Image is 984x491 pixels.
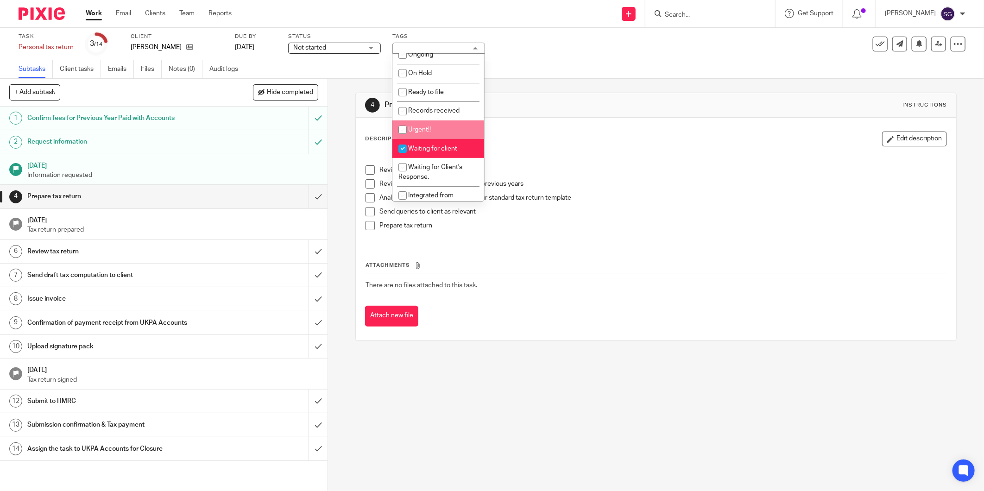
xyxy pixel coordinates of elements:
[27,159,318,170] h1: [DATE]
[9,245,22,258] div: 6
[664,11,747,19] input: Search
[9,419,22,432] div: 13
[27,170,318,180] p: Information requested
[408,51,433,58] span: Ongoing
[366,263,410,268] span: Attachments
[882,132,947,146] button: Edit description
[235,33,277,40] label: Due by
[116,9,131,18] a: Email
[379,165,946,175] p: Review information sent by client
[27,135,209,149] h1: Request information
[9,292,22,305] div: 8
[27,316,209,330] h1: Confirmation of payment receipt from UKPA Accounts
[379,179,946,189] p: Review notes and submission from previous years
[209,60,245,78] a: Audit logs
[27,418,209,432] h1: Submission confirmation & Tax payment
[19,33,74,40] label: Task
[108,60,134,78] a: Emails
[408,70,432,76] span: On Hold
[60,60,101,78] a: Client tasks
[366,282,477,289] span: There are no files attached to this task.
[27,394,209,408] h1: Submit to HMRC
[179,9,195,18] a: Team
[27,189,209,203] h1: Prepare tax return
[141,60,162,78] a: Files
[131,33,223,40] label: Client
[27,214,318,225] h1: [DATE]
[9,84,60,100] button: + Add subtask
[208,9,232,18] a: Reports
[19,7,65,20] img: Pixie
[408,145,457,152] span: Waiting for client
[86,9,102,18] a: Work
[398,192,454,208] span: Integrated from hubspot
[885,9,936,18] p: [PERSON_NAME]
[379,193,946,202] p: Analyse information from client in our standard tax return template
[392,33,485,40] label: Tags
[169,60,202,78] a: Notes (0)
[131,43,182,52] p: [PERSON_NAME]
[408,89,444,95] span: Ready to file
[902,101,947,109] div: Instructions
[365,98,380,113] div: 4
[9,442,22,455] div: 14
[408,107,460,114] span: Records received
[9,316,22,329] div: 9
[27,268,209,282] h1: Send draft tax computation to client
[235,44,254,50] span: [DATE]
[145,9,165,18] a: Clients
[288,33,381,40] label: Status
[27,292,209,306] h1: Issue invoice
[9,340,22,353] div: 10
[19,43,74,52] div: Personal tax return
[798,10,833,17] span: Get Support
[27,340,209,353] h1: Upload signature pack
[9,112,22,125] div: 1
[379,221,946,230] p: Prepare tax return
[27,225,318,234] p: Tax return prepared
[27,111,209,125] h1: Confirm fees for Previous Year Paid with Accounts
[27,442,209,456] h1: Assign the task to UKPA Accounts for Closure
[9,190,22,203] div: 4
[9,395,22,408] div: 12
[9,136,22,149] div: 2
[19,60,53,78] a: Subtasks
[90,38,103,49] div: 3
[95,42,103,47] small: /14
[293,44,326,51] span: Not started
[253,84,318,100] button: Hide completed
[267,89,313,96] span: Hide completed
[408,126,431,133] span: Urgent!!
[385,100,676,110] h1: Prepare tax return
[9,269,22,282] div: 7
[365,135,406,143] p: Description
[27,245,209,258] h1: Review tax return
[379,207,946,216] p: Send queries to client as relevant
[27,375,318,384] p: Tax return signed
[398,164,462,180] span: Waiting for Client's Response.
[940,6,955,21] img: svg%3E
[365,306,418,327] button: Attach new file
[27,363,318,375] h1: [DATE]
